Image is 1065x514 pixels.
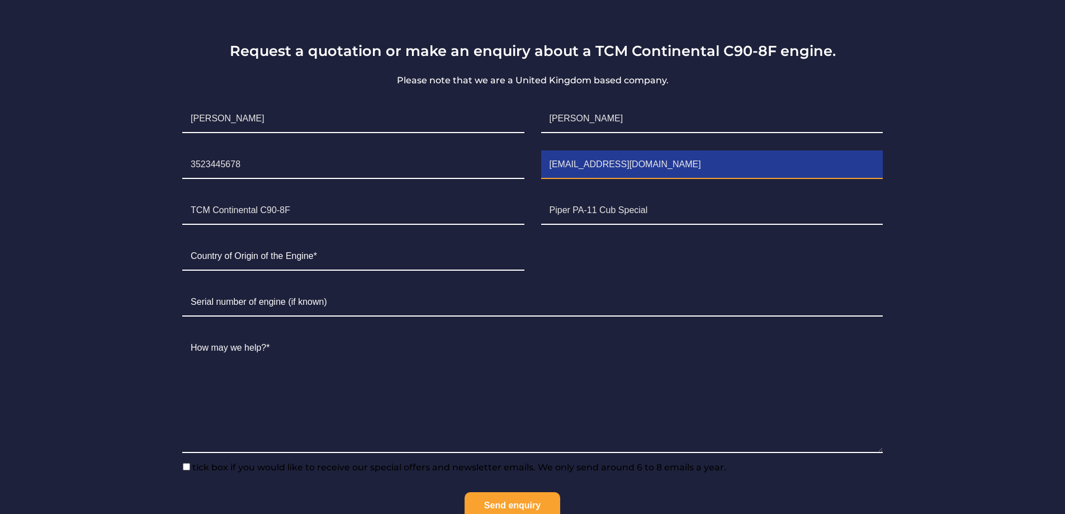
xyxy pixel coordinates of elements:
h3: Request a quotation or make an enquiry about a TCM Continental C90-8F engine. [174,42,891,59]
input: Email* [541,151,883,179]
span: tick box if you would like to receive our special offers and newsletter emails. We only send arou... [190,462,726,473]
p: Please note that we are a United Kingdom based company. [174,74,891,87]
input: First Name* [182,105,524,133]
input: Serial number of engine (if known) [182,289,883,317]
input: tick box if you would like to receive our special offers and newsletter emails. We only send arou... [183,463,190,470]
input: Surname* [541,105,883,133]
input: Telephone [182,151,524,179]
input: Aircraft [541,197,883,225]
input: Country of Origin of the Engine* [182,243,524,271]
